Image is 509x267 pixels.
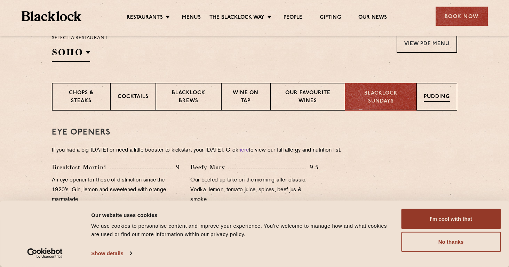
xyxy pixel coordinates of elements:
p: An eye opener for those of distinction since the 1920’s. Gin, lemon and sweetened with orange mar... [52,176,180,205]
p: Cocktails [118,93,149,102]
div: We use cookies to personalise content and improve your experience. You're welcome to manage how a... [91,222,393,238]
a: Gifting [320,14,341,22]
h2: SOHO [52,46,90,62]
a: The Blacklock Way [209,14,264,22]
a: Show details [91,248,132,259]
img: BL_Textured_Logo-footer-cropped.svg [22,11,82,21]
a: Restaurants [127,14,163,22]
p: 9.5 [306,163,319,172]
p: Our favourite wines [278,89,338,106]
p: Breakfast Martini [52,162,110,172]
p: Select a restaurant [52,34,108,43]
p: Our beefed up take on the morning-after classic. Vodka, lemon, tomato juice, spices, beef jus & s... [190,176,318,205]
a: Our News [358,14,387,22]
div: Book Now [436,7,488,26]
a: Menus [182,14,201,22]
p: Wine on Tap [229,89,263,106]
a: People [284,14,302,22]
p: Beefy Mary [190,162,228,172]
p: Pudding [424,93,450,102]
p: 9 [173,163,180,172]
p: If you had a big [DATE] or need a little booster to kickstart your [DATE]. Click to view our full... [52,146,457,155]
p: Chops & Steaks [59,89,103,106]
a: here [238,148,249,153]
a: View PDF Menu [397,34,457,53]
a: Usercentrics Cookiebot - opens in a new window [15,248,75,259]
h3: Eye openers [52,128,457,137]
div: Our website uses cookies [91,211,393,219]
button: I'm cool with that [401,209,501,229]
button: No thanks [401,232,501,252]
p: Blacklock Sundays [352,90,409,105]
p: Blacklock Brews [163,89,214,106]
